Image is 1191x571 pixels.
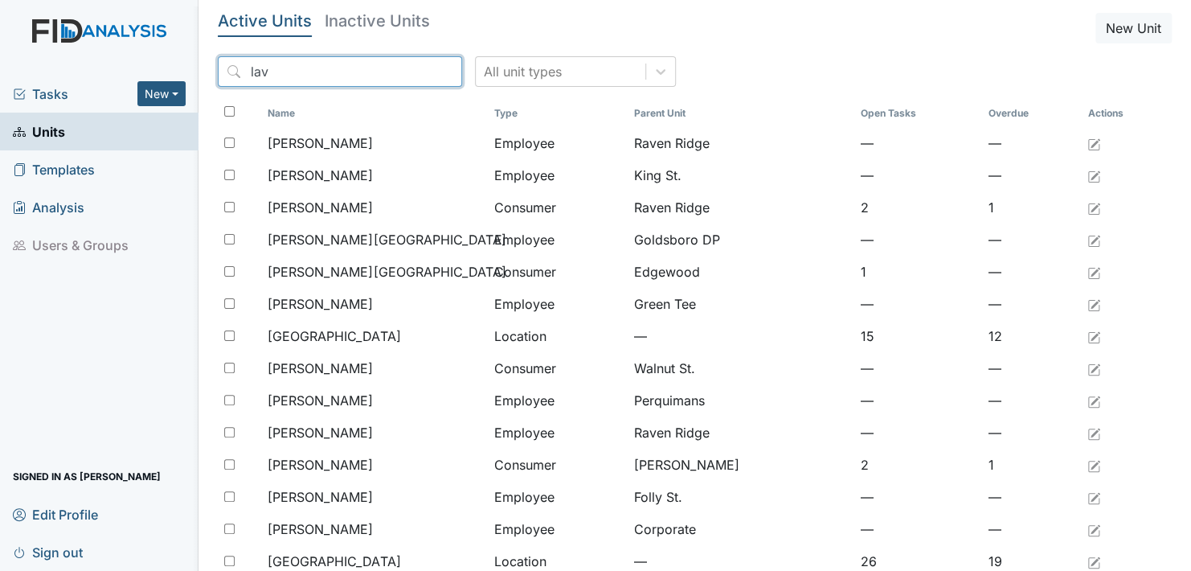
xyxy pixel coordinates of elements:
a: Edit [1087,327,1100,346]
td: Corporate [628,513,853,545]
td: Employee [488,417,628,449]
a: Edit [1087,520,1100,539]
td: Location [488,320,628,352]
a: Edit [1087,359,1100,378]
span: [PERSON_NAME] [268,455,373,474]
span: Units [13,119,65,144]
td: Consumer [488,449,628,481]
td: — [982,481,1082,513]
td: Employee [488,159,628,191]
td: — [853,224,981,256]
h5: Active Units [218,13,312,29]
td: Consumer [488,256,628,288]
th: Toggle SortBy [853,100,981,127]
td: — [853,127,981,159]
td: Employee [488,224,628,256]
span: [GEOGRAPHIC_DATA] [268,552,400,571]
a: Edit [1087,134,1100,153]
a: Edit [1087,198,1100,217]
td: — [853,159,981,191]
td: — [628,320,853,352]
td: Raven Ridge [628,417,853,449]
td: Folly St. [628,481,853,513]
a: Edit [1087,166,1100,185]
td: Consumer [488,191,628,224]
td: — [982,352,1082,384]
span: [PERSON_NAME] [268,423,373,442]
span: [PERSON_NAME] [268,520,373,539]
td: 1 [982,449,1082,481]
td: [PERSON_NAME] [628,449,853,481]
th: Actions [1081,100,1161,127]
span: Edit Profile [13,502,98,527]
a: Tasks [13,84,137,104]
td: — [853,384,981,417]
th: Toggle SortBy [628,100,853,127]
th: Toggle SortBy [261,100,487,127]
th: Toggle SortBy [488,100,628,127]
a: Edit [1087,262,1100,281]
span: [PERSON_NAME] [268,359,373,378]
span: [PERSON_NAME] [268,198,373,217]
span: [PERSON_NAME] [268,166,373,185]
td: — [982,417,1082,449]
td: 1 [853,256,981,288]
td: — [982,256,1082,288]
td: 12 [982,320,1082,352]
span: [PERSON_NAME][GEOGRAPHIC_DATA] [268,230,505,249]
a: Edit [1087,230,1100,249]
td: Perquimans [628,384,853,417]
td: King St. [628,159,853,191]
td: — [982,127,1082,159]
input: Toggle All Rows Selected [224,106,235,117]
td: — [982,384,1082,417]
td: — [982,513,1082,545]
span: [PERSON_NAME] [268,294,373,314]
span: Analysis [13,195,84,220]
td: Green Tee [628,288,853,320]
td: Edgewood [628,256,853,288]
td: 2 [853,191,981,224]
td: — [853,417,981,449]
td: — [853,352,981,384]
a: Edit [1087,487,1100,507]
td: Employee [488,288,628,320]
a: Edit [1087,391,1100,410]
a: Edit [1087,294,1100,314]
td: — [982,224,1082,256]
td: — [853,513,981,545]
td: Raven Ridge [628,127,853,159]
span: [PERSON_NAME] [268,134,373,153]
td: Employee [488,127,628,159]
button: New Unit [1095,13,1172,43]
a: Edit [1087,455,1100,474]
td: — [853,481,981,513]
td: — [853,288,981,320]
th: Toggle SortBy [982,100,1082,127]
td: — [982,159,1082,191]
h5: Inactive Units [325,13,430,29]
td: Walnut St. [628,352,853,384]
a: Edit [1087,552,1100,571]
td: Employee [488,384,628,417]
span: [GEOGRAPHIC_DATA] [268,327,400,346]
td: Consumer [488,352,628,384]
td: Employee [488,481,628,513]
span: [PERSON_NAME] [268,487,373,507]
span: [PERSON_NAME][GEOGRAPHIC_DATA] [268,262,505,281]
td: Goldsboro DP [628,224,853,256]
td: Raven Ridge [628,191,853,224]
div: All unit types [484,62,562,81]
span: Signed in as [PERSON_NAME] [13,464,161,489]
a: Edit [1087,423,1100,442]
button: New [137,81,186,106]
td: Employee [488,513,628,545]
span: Sign out [13,540,83,565]
span: Templates [13,157,95,182]
td: — [982,288,1082,320]
span: [PERSON_NAME] [268,391,373,410]
td: 2 [853,449,981,481]
td: 15 [853,320,981,352]
td: 1 [982,191,1082,224]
